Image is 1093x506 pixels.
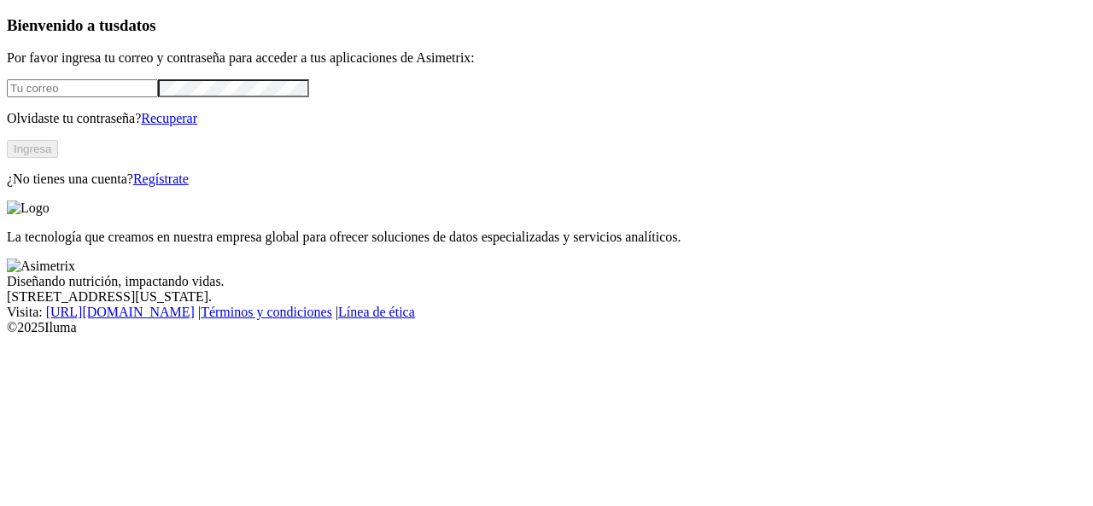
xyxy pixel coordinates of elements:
a: Términos y condiciones [201,305,332,319]
span: datos [120,16,156,34]
a: Regístrate [133,172,189,186]
p: Olvidaste tu contraseña? [7,111,1086,126]
input: Tu correo [7,79,158,97]
a: Recuperar [141,111,197,125]
div: © 2025 Iluma [7,320,1086,335]
p: ¿No tienes una cuenta? [7,172,1086,187]
div: Visita : | | [7,305,1086,320]
div: Diseñando nutrición, impactando vidas. [7,274,1086,289]
div: [STREET_ADDRESS][US_STATE]. [7,289,1086,305]
button: Ingresa [7,140,58,158]
h3: Bienvenido a tus [7,16,1086,35]
img: Logo [7,201,50,216]
a: [URL][DOMAIN_NAME] [46,305,195,319]
p: La tecnología que creamos en nuestra empresa global para ofrecer soluciones de datos especializad... [7,230,1086,245]
p: Por favor ingresa tu correo y contraseña para acceder a tus aplicaciones de Asimetrix: [7,50,1086,66]
a: Línea de ética [338,305,415,319]
img: Asimetrix [7,259,75,274]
